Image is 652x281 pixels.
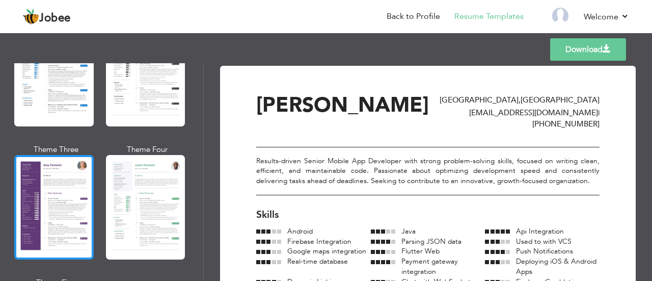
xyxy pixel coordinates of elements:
span: [EMAIL_ADDRESS][DOMAIN_NAME] [469,108,598,118]
span: [PHONE_NUMBER] [532,119,600,129]
span: Firebase Integration [287,237,351,246]
a: Download [550,38,626,61]
span: Push Notifications [516,246,573,256]
span: [PERSON_NAME] [256,91,429,119]
span: Payment gateway integration [401,257,458,276]
div: Theme Three [16,144,96,155]
span: Java [401,226,416,236]
img: jobee.io [23,9,39,25]
span: [GEOGRAPHIC_DATA] [GEOGRAPHIC_DATA] [440,95,600,105]
a: Jobee [23,9,71,25]
span: | [598,108,600,118]
span: Google maps integration [287,246,366,256]
span: Android [287,226,313,236]
div: Skills [256,208,600,222]
div: Results-driven Senior Mobile App Developer with strong problem-solving skills, focused on writing... [256,147,600,195]
span: Parsing JSON data [401,237,461,246]
span: Real-time database [287,257,348,266]
a: Back to Profile [387,11,440,22]
span: Jobee [39,13,71,24]
span: Api Integration [516,226,564,236]
span: Deploying iOS & Android Apps [516,257,596,276]
div: Theme Four [108,144,187,155]
span: , [519,95,521,105]
span: Used to with VCS [516,237,572,246]
a: Welcome [584,11,629,23]
span: Flutter Web [401,246,440,256]
img: Profile Img [552,8,568,24]
a: Resume Templates [454,11,524,22]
